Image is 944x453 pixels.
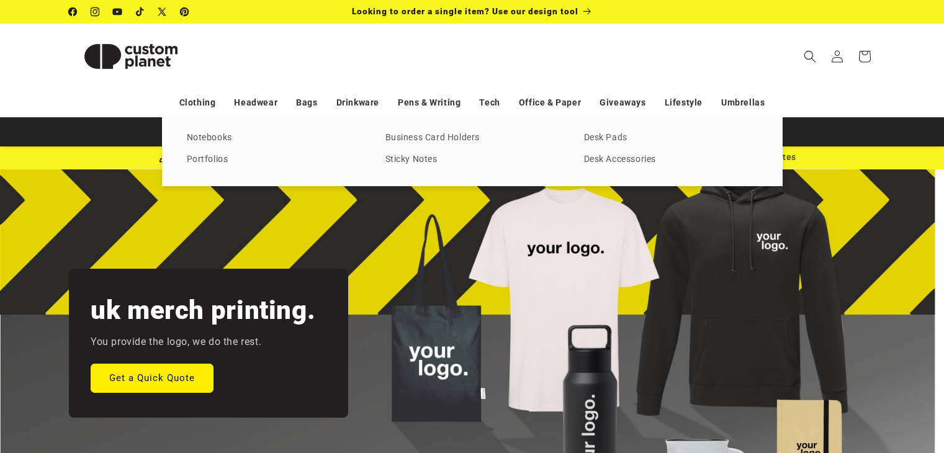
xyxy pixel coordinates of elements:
a: Lifestyle [665,92,703,114]
a: Office & Paper [519,92,581,114]
a: Sticky Notes [385,151,559,168]
p: You provide the logo, we do the rest. [91,333,261,351]
a: Drinkware [336,92,379,114]
a: Pens & Writing [398,92,461,114]
a: Business Card Holders [385,130,559,146]
a: Umbrellas [721,92,765,114]
a: Portfolios [187,151,361,168]
a: Desk Pads [584,130,758,146]
a: Notebooks [187,130,361,146]
img: Custom Planet [69,29,193,84]
a: Bags [296,92,317,114]
span: Looking to order a single item? Use our design tool [352,6,578,16]
a: Custom Planet [64,24,197,89]
a: Get a Quick Quote [91,363,214,392]
h2: uk merch printing. [91,294,315,327]
a: Clothing [179,92,216,114]
a: Desk Accessories [584,151,758,168]
a: Tech [479,92,500,114]
a: Headwear [234,92,277,114]
summary: Search [796,43,824,70]
a: Giveaways [600,92,645,114]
